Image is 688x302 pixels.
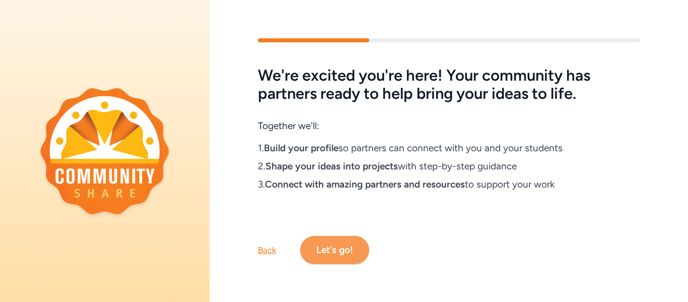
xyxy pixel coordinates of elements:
div: 2. with step-by-step guidance [258,159,517,173]
img: logo [40,88,169,214]
div: Back [258,244,276,256]
button: Let's go! [300,236,369,264]
span: Connect with amazing partners and resources [265,178,465,190]
span: Build your profile [264,142,338,154]
h6: Together we'll: [258,119,640,133]
div: 3. to support your work [258,177,555,192]
span: Shape your ideas into projects [265,160,398,172]
h5: We're excited you're here! Your community has partners ready to help bring your ideas to life. [258,67,640,103]
div: 1. so partners can connect with you and your students [258,141,563,155]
